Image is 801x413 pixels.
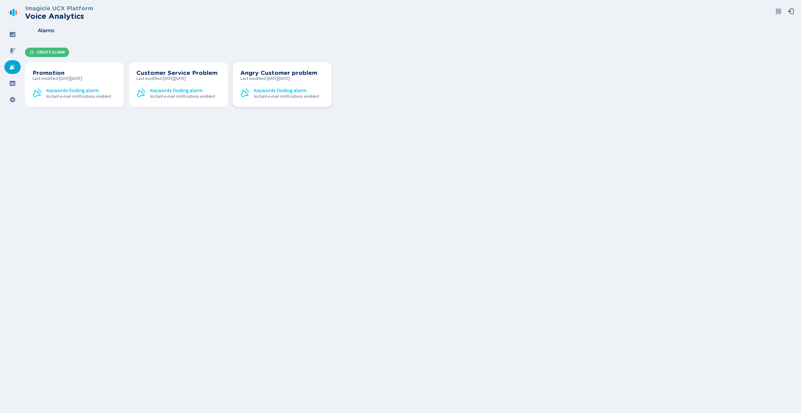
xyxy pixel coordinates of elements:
[136,76,220,81] span: Last modified [DATE][DATE]
[9,64,16,70] svg: alarm-filled
[254,94,319,99] span: Instant e-mail notifications enabled
[33,70,116,76] h3: Promotion
[4,76,21,90] div: Groups
[9,48,16,54] svg: mic-fill
[9,80,16,86] svg: groups-filled
[788,8,794,14] svg: box-arrow-left
[38,28,54,34] span: Alarms
[240,88,250,98] svg: alarm
[25,48,69,57] button: Create Alarm
[136,88,146,98] svg: alarm
[29,50,34,55] svg: alarm
[150,88,203,93] span: Keywords finding alarm
[37,50,65,55] span: Create Alarm
[150,94,215,99] span: Instant e-mail notifications enabled
[33,76,116,81] span: Last modified [DATE][DATE]
[4,93,21,107] div: Settings
[240,76,324,81] span: Last modified [DATE][DATE]
[254,88,307,93] span: Keywords finding alarm
[136,70,220,76] h3: Customer Service Problem
[4,44,21,58] div: Recordings
[46,94,111,99] span: Instant e-mail notifications enabled
[240,70,324,76] h3: Angry Customer problem
[33,88,43,98] svg: alarm
[4,60,21,74] div: Alarms
[25,12,93,21] h2: Voice Analytics
[9,31,16,38] svg: dashboard-filled
[4,28,21,41] div: Dashboard
[25,5,93,12] h3: Imagicle UCX Platform
[46,88,99,93] span: Keywords finding alarm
